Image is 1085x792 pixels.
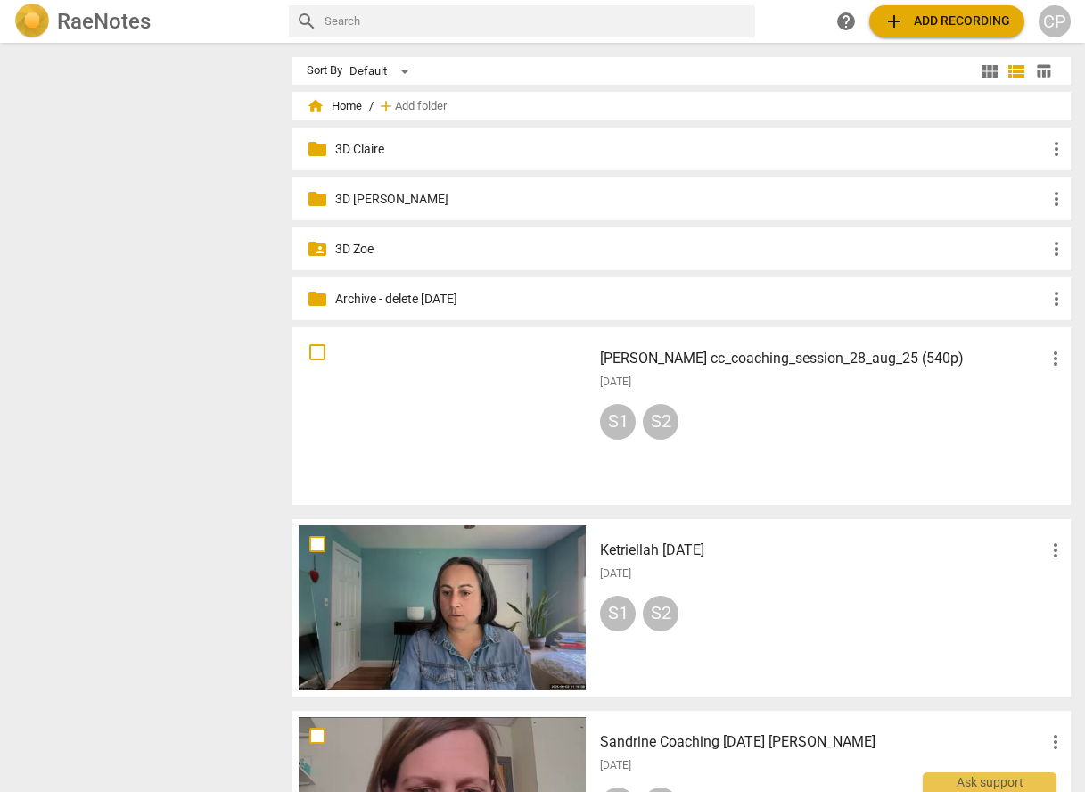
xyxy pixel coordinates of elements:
[830,5,862,37] a: Help
[923,772,1056,792] div: Ask support
[307,97,362,115] span: Home
[1035,62,1052,79] span: table_chart
[600,758,631,773] span: [DATE]
[884,11,905,32] span: add
[1045,731,1066,753] span: more_vert
[296,11,317,32] span: search
[869,5,1024,37] button: Upload
[600,566,631,582] span: [DATE]
[979,61,1000,82] span: view_module
[1046,138,1067,160] span: more_vert
[369,100,374,113] span: /
[307,238,328,260] span: folder_shared
[600,540,1045,561] h3: Ketriellah 11 Sept
[1045,540,1066,561] span: more_vert
[307,288,328,309] span: folder
[14,4,50,39] img: Logo
[395,100,447,113] span: Add folder
[600,731,1045,753] h3: Sandrine Coaching 12th May 2025 Isabel
[1006,61,1027,82] span: view_list
[884,11,1010,32] span: Add recording
[335,190,1046,209] p: 3D Ruth
[307,97,325,115] span: home
[307,188,328,210] span: folder
[643,596,678,631] div: S2
[1046,288,1067,309] span: more_vert
[14,4,275,39] a: LogoRaeNotes
[335,140,1046,159] p: 3D Claire
[1039,5,1071,37] button: CP
[976,58,1003,85] button: Tile view
[600,375,631,390] span: [DATE]
[1045,348,1066,369] span: more_vert
[349,57,415,86] div: Default
[600,404,636,440] div: S1
[1030,58,1056,85] button: Table view
[1003,58,1030,85] button: List view
[1046,238,1067,260] span: more_vert
[600,348,1045,369] h3: Hattie cc_coaching_session_28_aug_25 (540p)
[600,596,636,631] div: S1
[377,97,395,115] span: add
[643,404,678,440] div: S2
[299,334,1064,499] a: [PERSON_NAME] cc_coaching_session_28_aug_25 (540p)[DATE]S1S2
[1046,188,1067,210] span: more_vert
[325,7,748,36] input: Search
[299,525,1064,690] a: Ketriellah [DATE][DATE]S1S2
[307,138,328,160] span: folder
[335,290,1046,309] p: Archive - delete in 3 months
[835,11,857,32] span: help
[335,240,1046,259] p: 3D Zoe
[307,64,342,78] div: Sort By
[57,9,151,34] h2: RaeNotes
